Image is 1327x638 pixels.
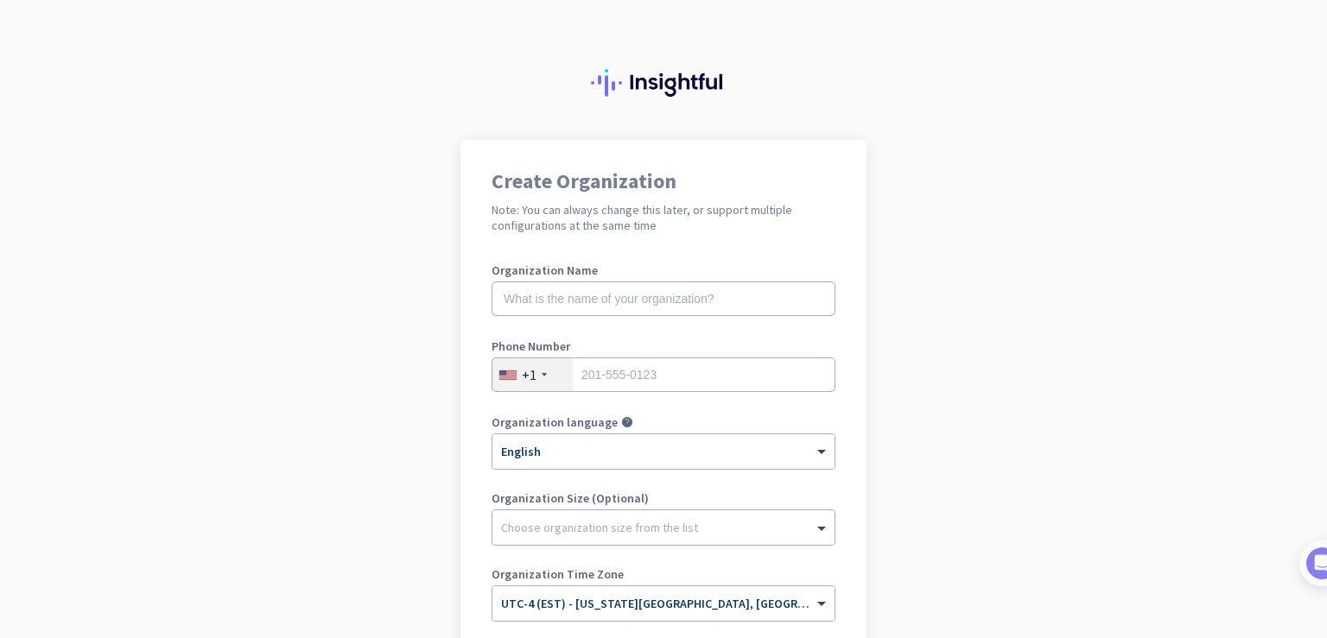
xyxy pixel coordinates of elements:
[492,340,835,352] label: Phone Number
[492,281,835,316] input: What is the name of your organization?
[492,492,835,504] label: Organization Size (Optional)
[621,416,633,428] i: help
[591,69,736,97] img: Insightful
[492,568,835,580] label: Organization Time Zone
[492,416,618,428] label: Organization language
[492,357,835,392] input: 201-555-0123
[492,264,835,276] label: Organization Name
[522,366,537,383] div: +1
[492,171,835,192] h1: Create Organization
[492,202,835,233] h2: Note: You can always change this later, or support multiple configurations at the same time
